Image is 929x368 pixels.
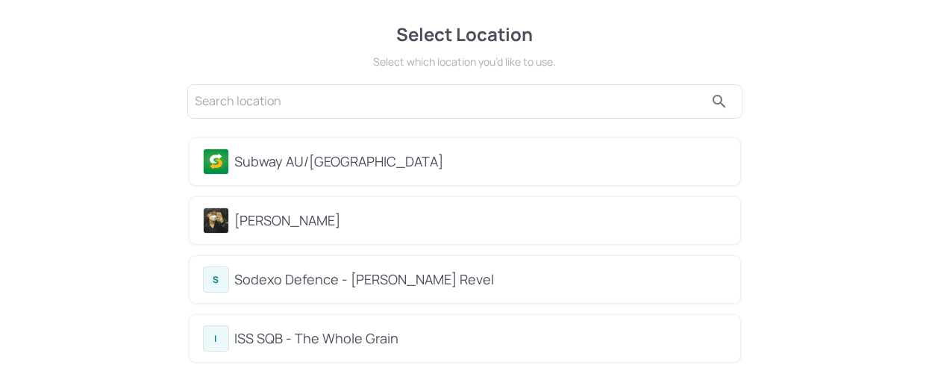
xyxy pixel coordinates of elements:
input: Search location [196,90,704,113]
div: Sodexo Defence - [PERSON_NAME] Revel [235,269,727,290]
img: avatar [204,149,228,174]
div: Subway AU/[GEOGRAPHIC_DATA] [235,152,727,172]
div: ISS SQB - The Whole Grain [235,328,727,349]
div: S [203,266,229,293]
div: Select which location you’d like to use. [185,54,745,69]
div: I [203,325,229,352]
div: [PERSON_NAME] [235,210,727,231]
img: avatar [204,208,228,233]
div: Select Location [185,21,745,48]
button: search [704,87,734,116]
